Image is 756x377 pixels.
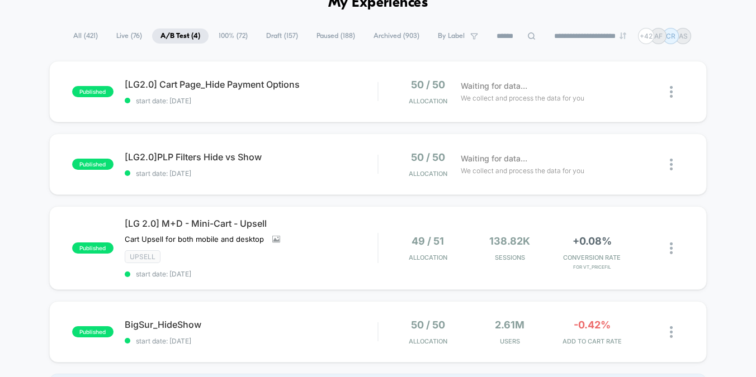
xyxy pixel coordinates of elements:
[125,270,377,278] span: start date: [DATE]
[125,337,377,345] span: start date: [DATE]
[573,235,612,247] span: +0.08%
[666,32,675,40] p: CR
[258,28,306,44] span: Draft ( 157 )
[554,264,630,270] span: for VT_PriceFil
[574,319,611,331] span: -0.42%
[670,86,673,98] img: close
[411,79,445,90] span: 50 / 50
[210,28,256,44] span: 100% ( 72 )
[411,151,445,163] span: 50 / 50
[72,159,114,170] span: published
[72,86,114,97] span: published
[495,319,525,331] span: 2.61M
[409,337,447,345] span: Allocation
[152,28,209,44] span: A/B Test ( 4 )
[308,28,363,44] span: Paused ( 188 )
[670,242,673,254] img: close
[108,28,150,44] span: Live ( 76 )
[409,254,447,261] span: Allocation
[65,28,106,44] span: All ( 421 )
[438,32,465,40] span: By Label
[461,80,527,92] span: Waiting for data...
[638,28,654,44] div: + 42
[412,235,444,247] span: 49 / 51
[461,93,584,103] span: We collect and process the data for you
[125,169,377,178] span: start date: [DATE]
[125,250,160,263] span: Upsell
[365,28,428,44] span: Archived ( 903 )
[620,32,626,39] img: end
[461,165,584,176] span: We collect and process the data for you
[125,235,264,244] span: Cart Upsell for both mobile and desktop
[679,32,688,40] p: AS
[409,97,447,105] span: Allocation
[409,170,447,178] span: Allocation
[554,254,630,261] span: CONVERSION RATE
[125,97,377,105] span: start date: [DATE]
[125,151,377,163] span: [LG2.0]PLP Filters Hide vs Show
[489,235,530,247] span: 138.82k
[670,159,673,170] img: close
[472,254,549,261] span: Sessions
[654,32,663,40] p: AF
[461,152,527,165] span: Waiting for data...
[554,337,630,345] span: ADD TO CART RATE
[670,326,673,338] img: close
[125,319,377,330] span: BigSur_HideShow
[472,337,549,345] span: Users
[125,218,377,229] span: [LG 2.0] M+D - Mini-Cart - Upsell
[72,242,114,254] span: published
[72,326,114,337] span: published
[125,79,377,90] span: [LG2.0] Cart Page_Hide Payment Options
[411,319,445,331] span: 50 / 50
